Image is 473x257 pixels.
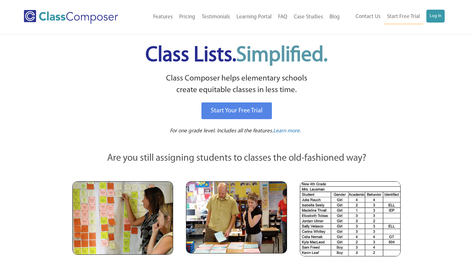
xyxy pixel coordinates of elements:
[275,10,291,24] a: FAQ
[199,10,233,24] a: Testimonials
[273,128,301,134] span: Learn more.
[426,10,445,23] a: Log In
[72,181,173,255] img: Teachers Looking at Sticky Notes
[273,127,301,135] a: Learn more.
[326,10,343,24] a: Blog
[211,108,263,114] span: Start Your Free Trial
[145,45,328,66] span: Class Lists.
[352,10,384,24] a: Contact Us
[236,45,328,66] span: Simplified.
[150,10,176,24] a: Features
[24,10,118,24] img: Class Composer
[233,10,275,24] a: Learning Portal
[186,181,287,253] img: Blue and Pink Paper Cards
[291,10,326,24] a: Case Studies
[72,151,401,166] p: Are you still assigning students to classes the old-fashioned way?
[135,10,343,24] nav: Header Menu
[170,128,273,134] span: For one grade level. Includes all the features.
[384,10,423,24] a: Start Free Trial
[343,10,445,24] nav: Header Menu
[300,181,401,256] img: Spreadsheets
[176,10,199,24] a: Pricing
[201,102,272,119] a: Start Your Free Trial
[71,73,402,96] p: Class Composer helps elementary schools create equitable classes in less time.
